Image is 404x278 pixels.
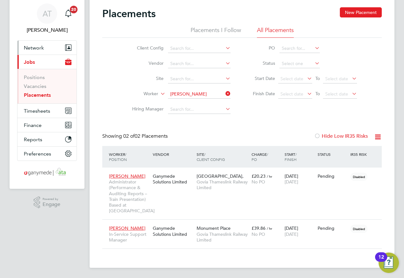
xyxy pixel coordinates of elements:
[43,10,52,18] span: AT
[267,226,272,231] span: / hr
[102,133,169,140] div: Showing
[197,179,248,190] span: Govia Thameslink Railway Limited
[285,152,297,162] span: / Finish
[127,106,164,112] label: Hiring Manager
[197,225,231,231] span: Monument Place
[340,7,382,17] button: New Placement
[280,76,303,82] span: Select date
[313,89,322,98] span: To
[127,45,164,51] label: Client Config
[316,149,349,160] div: Status
[24,83,46,89] a: Vacancies
[24,151,51,157] span: Preferences
[24,74,45,80] a: Positions
[127,60,164,66] label: Vendor
[24,92,51,98] a: Placements
[122,91,158,97] label: Worker
[17,3,77,34] a: AT[PERSON_NAME]
[252,231,265,237] span: No PO
[168,90,231,99] input: Search for...
[252,179,265,185] span: No PO
[70,6,77,13] span: 20
[17,118,77,132] button: Finance
[127,76,164,81] label: Site
[197,231,248,243] span: Govia Thameslink Railway Limited
[197,152,225,162] span: / Client Config
[349,149,371,160] div: IR35 Risk
[350,225,367,233] span: Disabled
[24,108,50,114] span: Timesheets
[107,170,382,175] a: [PERSON_NAME]Administrator (Performance & Auditing Reports – Train Presentation) Based at [GEOGRA...
[197,173,244,179] span: [GEOGRAPHIC_DATA],
[17,167,77,177] a: Go to home page
[151,170,195,188] div: Ganymede Solutions Limited
[246,60,275,66] label: Status
[283,170,316,188] div: [DATE]
[252,173,266,179] span: £20.23
[109,225,145,231] span: [PERSON_NAME]
[285,231,298,237] span: [DATE]
[168,75,231,83] input: Search for...
[102,7,156,20] h2: Placements
[17,69,77,103] div: Jobs
[350,173,367,181] span: Disabled
[109,179,150,214] span: Administrator (Performance & Auditing Reports – Train Presentation) Based at [GEOGRAPHIC_DATA]
[195,149,250,165] div: Site
[123,133,168,139] span: 02 Placements
[17,104,77,118] button: Timesheets
[151,222,195,240] div: Ganymede Solutions Limited
[252,225,266,231] span: £39.86
[123,133,135,139] span: 02 of
[325,76,348,82] span: Select date
[168,44,231,53] input: Search for...
[107,222,382,227] a: [PERSON_NAME]In-Service Support ManagerGanymede Solutions LimitedMonument PlaceGovia Thameslink R...
[280,91,303,97] span: Select date
[314,133,368,139] label: Hide Low IR35 Risks
[17,41,77,55] button: Network
[318,225,347,231] div: Pending
[24,59,35,65] span: Jobs
[109,173,145,179] span: [PERSON_NAME]
[257,26,294,38] li: All Placements
[43,196,60,202] span: Powered by
[379,253,399,273] button: Open Resource Center, 12 new notifications
[168,59,231,68] input: Search for...
[24,122,42,128] span: Finance
[17,26,77,34] span: Angie Taylor
[17,132,77,146] button: Reports
[62,3,75,24] a: 20
[318,173,347,179] div: Pending
[24,45,44,51] span: Network
[22,167,72,177] img: ganymedesolutions-logo-retina.png
[109,152,127,162] span: / Position
[283,149,316,165] div: Start
[325,91,348,97] span: Select date
[313,74,322,83] span: To
[24,136,42,142] span: Reports
[246,91,275,96] label: Finish Date
[17,147,77,161] button: Preferences
[279,44,320,53] input: Search for...
[43,202,60,207] span: Engage
[283,222,316,240] div: [DATE]
[252,152,268,162] span: / PO
[34,196,61,208] a: Powered byEngage
[378,257,384,265] div: 12
[191,26,241,38] li: Placements I Follow
[279,59,320,68] input: Select one
[17,55,77,69] button: Jobs
[246,76,275,81] label: Start Date
[267,174,272,179] span: / hr
[250,149,283,165] div: Charge
[168,105,231,114] input: Search for...
[285,179,298,185] span: [DATE]
[246,45,275,51] label: PO
[107,149,151,165] div: Worker
[151,149,195,160] div: Vendor
[109,231,150,243] span: In-Service Support Manager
